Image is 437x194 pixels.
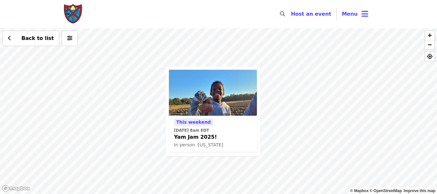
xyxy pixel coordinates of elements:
[62,31,78,46] button: More filters (0 selected)
[280,11,285,17] i: search icon
[404,189,435,193] a: Map feedback
[169,70,257,116] img: Yam Jam 2025! organized by Society of St. Andrew
[174,142,223,147] span: In person · [US_STATE]
[169,70,257,151] a: See details for "Yam Jam 2025!"
[342,11,358,17] span: Menu
[21,35,54,41] span: Back to list
[174,128,209,133] time: [DATE] 8am EDT
[289,6,294,22] input: Search
[176,120,211,125] span: This weekend
[64,4,83,24] img: Society of St. Andrew - Home
[350,189,369,193] a: Mapbox
[67,35,72,41] i: sliders-h icon
[291,11,331,17] a: Host an event
[3,31,59,46] button: Back to list
[425,31,434,40] button: Zoom In
[174,133,252,141] span: Yam Jam 2025!
[362,9,368,19] i: bars icon
[425,40,434,49] button: Zoom Out
[369,189,402,193] a: OpenStreetMap
[337,6,373,22] button: Toggle account menu
[2,185,30,192] a: Mapbox logo
[425,52,434,61] button: Find My Location
[8,35,11,41] i: chevron-left icon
